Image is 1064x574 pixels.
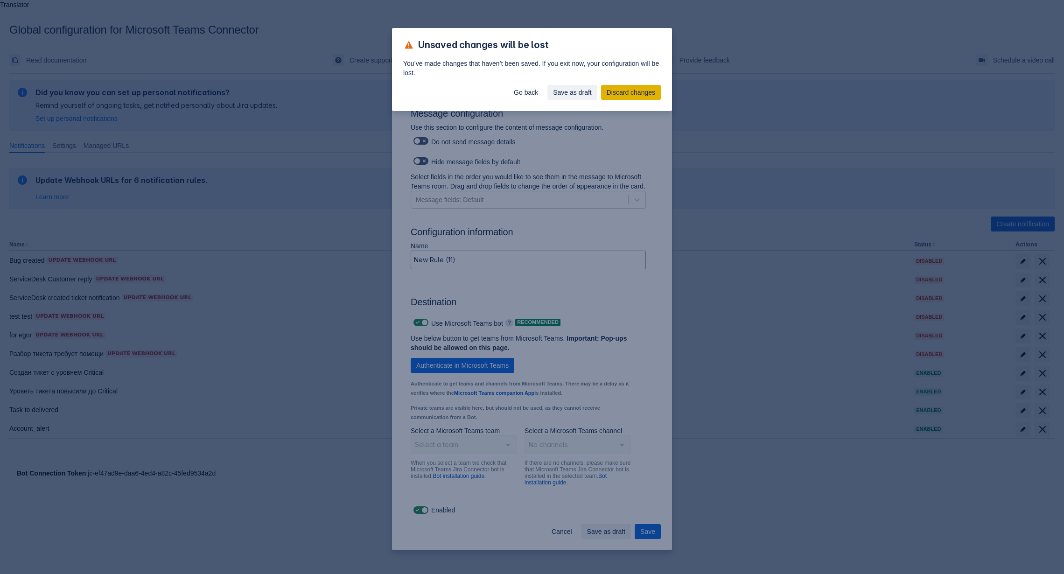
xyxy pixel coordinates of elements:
button: Discard changes [601,85,661,100]
button: Go back [508,85,544,100]
span: Save as draft [553,85,592,100]
span: Discard changes [607,85,655,100]
span: warning [403,39,414,50]
button: Save as draft [547,85,597,100]
span: Unsaved changes will be lost [418,39,548,51]
span: Go back [514,85,538,100]
div: You’ve made changes that haven’t been saved. If you exit now, your configuration will be lost. [392,58,672,78]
